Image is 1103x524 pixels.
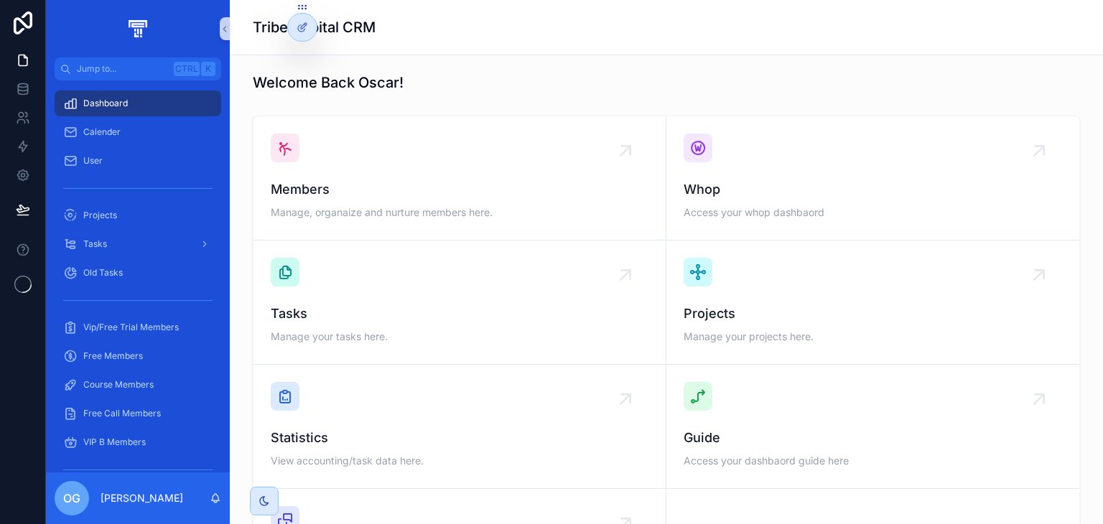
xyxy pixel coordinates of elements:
span: Manage your tasks here. [271,329,648,344]
span: Tasks [271,304,648,324]
a: TasksManage your tasks here. [253,240,666,365]
span: Projects [83,210,117,221]
a: Calender [55,119,221,145]
span: Dashboard [83,98,128,109]
span: Jump to... [77,63,168,75]
span: Ctrl [174,62,200,76]
a: ProjectsManage your projects here. [666,240,1079,365]
span: Free Call Members [83,408,161,419]
span: User [83,155,103,167]
span: Access your whop dashbaord [684,205,1062,220]
span: Course Members [83,379,154,390]
span: Projects [684,304,1062,324]
h1: Welcome Back Oscar! [253,72,404,93]
span: Whop [684,179,1062,200]
span: Guide [684,428,1062,448]
span: Statistics [271,428,648,448]
a: GuideAccess your dashbaord guide here [666,365,1079,489]
h1: Tribe Capital CRM [253,17,376,37]
span: Members [271,179,648,200]
a: User [55,148,221,174]
span: View accounting/task data here. [271,454,648,468]
a: VIP B Members [55,429,221,455]
button: Jump to...CtrlK [55,57,221,80]
a: Old Tasks [55,260,221,286]
span: Manage your projects here. [684,329,1062,344]
div: scrollable content [46,80,230,472]
p: [PERSON_NAME] [101,491,183,505]
a: MembersManage, organaize and nurture members here. [253,116,666,240]
span: Access your dashbaord guide here [684,454,1062,468]
span: Free Members [83,350,143,362]
a: Course Members [55,372,221,398]
a: Dashboard [55,90,221,116]
span: K [203,63,214,75]
a: Free Members [55,343,221,369]
a: Tasks [55,231,221,257]
span: OG [63,490,80,507]
span: Vip/Free Trial Members [83,322,179,333]
a: Vip/Free Trial Members [55,314,221,340]
span: Tasks [83,238,107,250]
img: App logo [126,17,149,40]
span: Old Tasks [83,267,123,279]
a: StatisticsView accounting/task data here. [253,365,666,489]
a: Projects [55,202,221,228]
span: Calender [83,126,121,138]
span: VIP B Members [83,436,146,448]
a: WhopAccess your whop dashbaord [666,116,1079,240]
span: Manage, organaize and nurture members here. [271,205,648,220]
a: Free Call Members [55,401,221,426]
